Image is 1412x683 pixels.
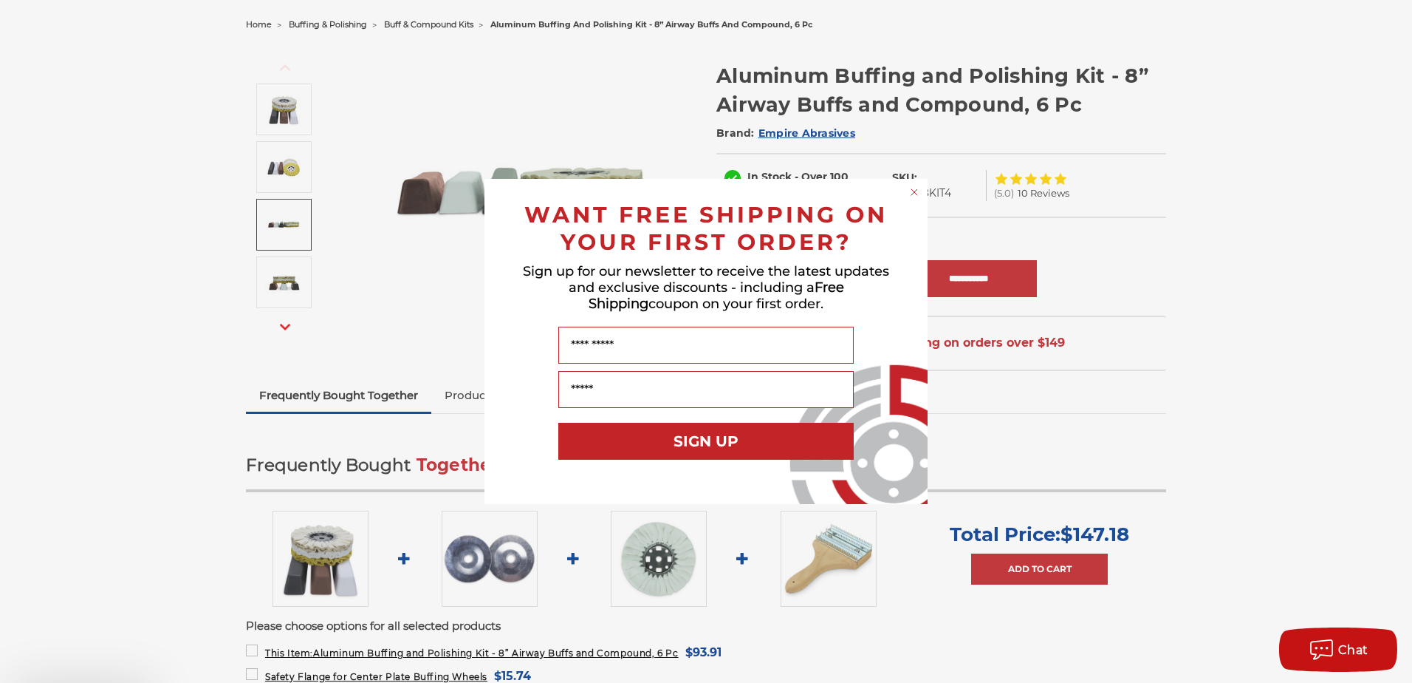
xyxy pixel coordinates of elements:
[1338,643,1368,657] span: Chat
[589,279,844,312] span: Free Shipping
[524,201,888,256] span: WANT FREE SHIPPING ON YOUR FIRST ORDER?
[907,185,922,200] button: Close dialog
[523,263,889,312] span: Sign up for our newsletter to receive the latest updates and exclusive discounts - including a co...
[558,423,854,460] button: SIGN UP
[1279,628,1397,672] button: Chat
